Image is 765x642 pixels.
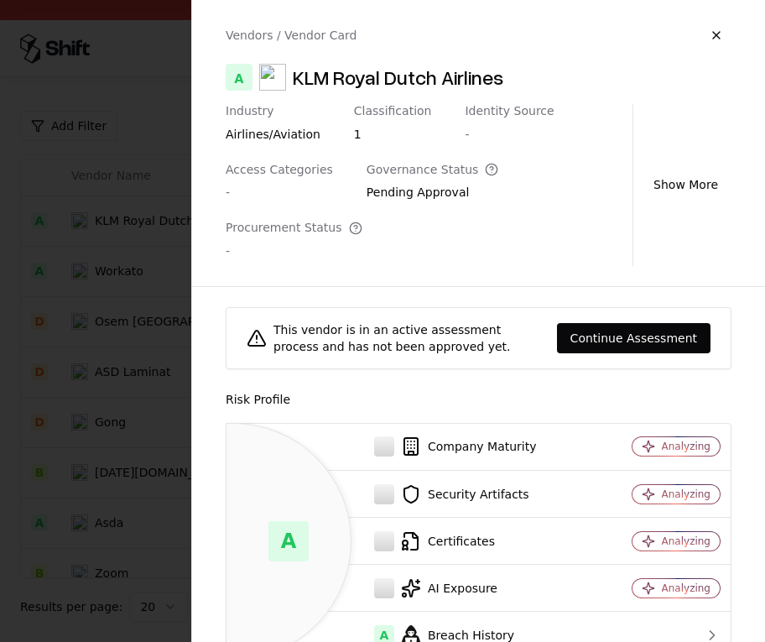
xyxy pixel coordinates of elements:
div: Security Artifacts [240,484,590,504]
div: 1 [354,126,432,143]
div: A [268,521,309,561]
div: A [226,64,252,91]
div: - [465,126,554,143]
div: Identity Source [465,104,554,119]
div: Classification [354,104,432,119]
div: Analyzing [662,582,710,595]
div: airlines/aviation [226,126,320,143]
div: This vendor is in an active assessment process and has not been approved yet. [273,321,544,355]
div: AI Exposure [240,578,590,598]
div: Risk Profile [226,389,731,410]
div: KLM Royal Dutch Airlines [293,64,503,91]
div: Company Maturity [240,436,590,457]
div: Analyzing [662,488,710,501]
div: - [226,184,333,201]
div: - [226,243,362,259]
div: Access Categories [226,163,333,178]
div: Vendors / Vendor Card [226,27,356,44]
div: Analyzing [662,440,710,453]
button: Continue Assessment [557,323,710,353]
img: KLM Royal Dutch Airlines [259,64,286,91]
div: Pending Approval [367,184,499,207]
div: Industry [226,104,320,119]
div: Procurement Status [226,221,362,236]
div: Analyzing [662,535,710,548]
div: Governance Status [367,163,499,178]
div: Certificates [240,531,590,551]
button: Show More [640,170,731,200]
